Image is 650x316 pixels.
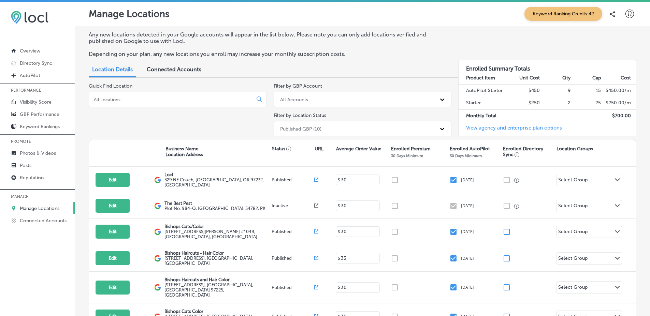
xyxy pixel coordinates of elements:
[461,204,474,208] p: [DATE]
[272,146,315,152] p: Status
[274,83,322,89] label: Filter by GBP Account
[557,146,593,152] p: Location Groups
[459,84,509,97] td: AutoPilot Starter
[272,229,314,234] p: Published
[461,256,474,261] p: [DATE]
[20,124,60,130] p: Keyword Rankings
[338,229,340,234] p: $
[164,206,265,211] label: Plot No. 984-Q , [GEOGRAPHIC_DATA], 54782, PK
[20,111,59,117] p: GBP Performance
[272,203,314,208] p: Inactive
[11,11,48,24] img: 6efc1275baa40be7c98c3b36c6bfde44.png
[164,201,265,206] p: The Best Pest
[459,109,509,122] td: Monthly Total
[558,229,588,237] div: Select Group
[164,256,270,266] label: [STREET_ADDRESS] , [GEOGRAPHIC_DATA], [GEOGRAPHIC_DATA]
[154,202,161,209] img: logo
[20,163,31,168] p: Posts
[20,48,40,54] p: Overview
[510,97,540,109] td: $250
[96,281,130,295] button: Edit
[338,256,340,261] p: $
[89,51,445,57] p: Depending on your plan, any new locations you enroll may increase your monthly subscription costs.
[20,218,67,224] p: Connected Accounts
[154,284,161,291] img: logo
[338,285,340,290] p: $
[96,251,130,265] button: Edit
[558,177,588,185] div: Select Group
[164,224,270,229] p: Bishops Cuts/Color
[154,228,161,235] img: logo
[540,97,571,109] td: 2
[164,177,270,187] label: 329 NE Couch , [GEOGRAPHIC_DATA], OR 97232, [GEOGRAPHIC_DATA]
[164,229,270,239] label: [STREET_ADDRESS][PERSON_NAME] #104B , [GEOGRAPHIC_DATA], [GEOGRAPHIC_DATA]
[96,199,130,213] button: Edit
[147,66,201,73] span: Connected Accounts
[92,66,133,73] span: Location Details
[89,8,170,19] p: Manage Locations
[459,60,636,72] h3: Enrolled Summary Totals
[571,84,602,97] td: 15
[89,83,132,89] label: Quick Find Location
[510,84,540,97] td: $450
[601,72,636,85] th: Cost
[461,285,474,290] p: [DATE]
[391,153,423,158] p: 30 Days Minimum
[20,99,52,105] p: Visibility Score
[154,255,161,262] img: logo
[20,175,44,181] p: Reputation
[93,96,251,103] input: All Locations
[272,285,314,290] p: Published
[272,256,314,261] p: Published
[154,177,161,183] img: logo
[164,172,270,177] p: Locl
[20,73,40,78] p: AutoPilot
[459,97,509,109] td: Starter
[96,173,130,187] button: Edit
[450,146,490,152] p: Enrolled AutoPilot
[391,146,431,152] p: Enrolled Premium
[461,178,474,182] p: [DATE]
[164,277,270,282] p: Bishops Haircuts and Hair Color
[280,96,308,102] div: All Accounts
[510,72,540,85] th: Unit Cost
[164,309,270,314] p: Bishops Cuts Color
[558,255,588,263] div: Select Group
[315,146,323,152] p: URL
[20,60,52,66] p: Directory Sync
[459,125,562,136] a: View agency and enterprise plan options
[558,284,588,292] div: Select Group
[558,203,588,211] div: Select Group
[96,225,130,239] button: Edit
[272,177,314,182] p: Published
[20,206,59,211] p: Manage Locations
[540,72,571,85] th: Qty
[165,146,203,157] p: Business Name Location Address
[571,72,602,85] th: Cap
[461,229,474,234] p: [DATE]
[338,178,340,182] p: $
[466,75,495,81] strong: Product Item
[20,150,56,156] p: Photos & Videos
[601,97,636,109] td: $ 250.00 /m
[164,282,270,298] label: [STREET_ADDRESS] , [GEOGRAPHIC_DATA], [GEOGRAPHIC_DATA] 97225, [GEOGRAPHIC_DATA]
[89,31,445,44] p: Any new locations detected in your Google accounts will appear in the list below. Please note you...
[601,109,636,122] td: $ 700.00
[450,153,482,158] p: 30 Days Minimum
[274,112,326,118] label: Filter by Location Status
[336,146,381,152] p: Average Order Value
[164,251,270,256] p: Bishops Haircuts - Hair Color
[338,204,340,208] p: $
[280,126,321,132] div: Published GBP (10)
[601,84,636,97] td: $ 450.00 /m
[524,7,602,21] span: Keyword Ranking Credits: 42
[503,146,553,157] p: Enrolled Directory Sync
[571,97,602,109] td: 25
[540,84,571,97] td: 9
